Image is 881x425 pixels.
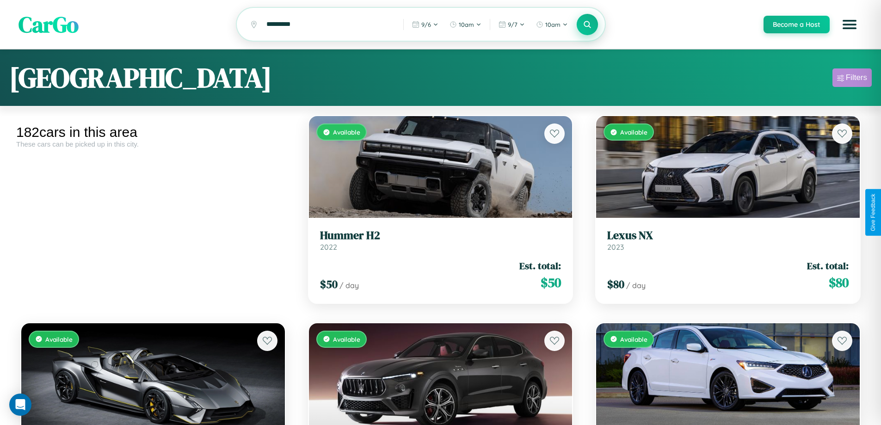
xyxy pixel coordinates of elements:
button: Filters [832,68,872,87]
span: 10am [459,21,474,28]
button: 9/6 [407,17,443,32]
button: 9/7 [494,17,530,32]
button: 10am [531,17,573,32]
span: 9 / 6 [421,21,431,28]
button: Open menu [837,12,863,37]
span: Available [620,128,647,136]
a: Lexus NX2023 [607,229,849,252]
div: Give Feedback [870,194,876,231]
span: 2023 [607,242,624,252]
span: $ 80 [607,277,624,292]
h3: Hummer H2 [320,229,561,242]
div: These cars can be picked up in this city. [16,140,290,148]
span: Available [45,335,73,343]
span: Est. total: [519,259,561,272]
span: $ 50 [320,277,338,292]
button: Become a Host [764,16,830,33]
span: Available [620,335,647,343]
span: $ 50 [541,273,561,292]
span: $ 80 [829,273,849,292]
div: Open Intercom Messenger [9,394,31,416]
span: CarGo [18,9,79,40]
span: / day [339,281,359,290]
a: Hummer H22022 [320,229,561,252]
span: Est. total: [807,259,849,272]
span: 9 / 7 [508,21,518,28]
div: 182 cars in this area [16,124,290,140]
span: Available [333,335,360,343]
span: 2022 [320,242,337,252]
h1: [GEOGRAPHIC_DATA] [9,59,272,97]
span: Available [333,128,360,136]
button: 10am [445,17,486,32]
span: / day [626,281,646,290]
h3: Lexus NX [607,229,849,242]
div: Filters [846,73,867,82]
span: 10am [545,21,561,28]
